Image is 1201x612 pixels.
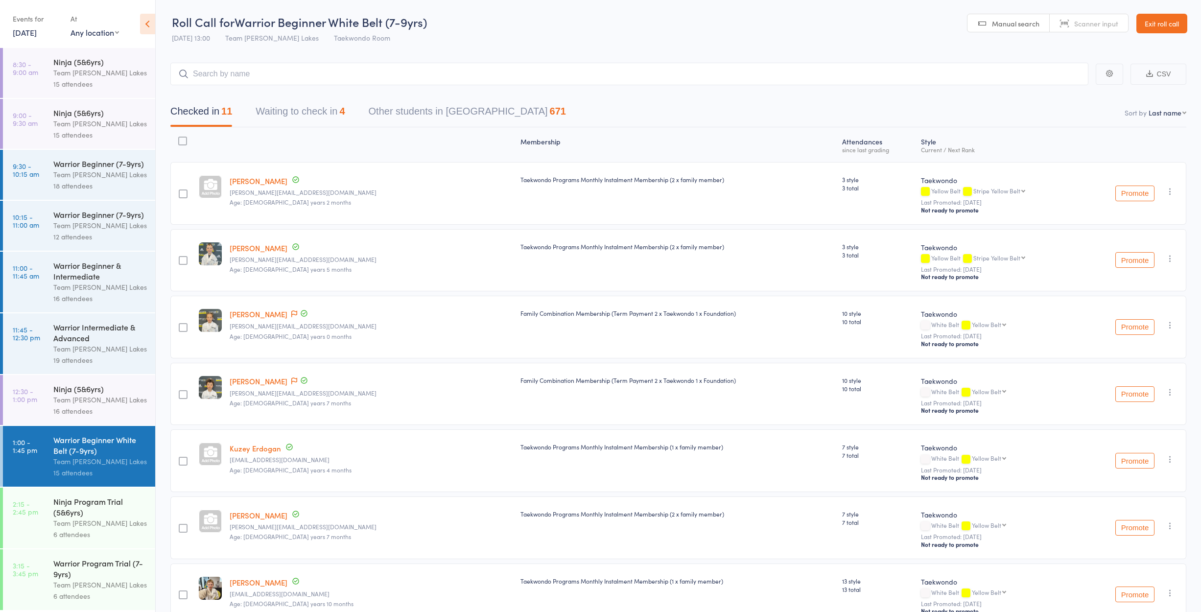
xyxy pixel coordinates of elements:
[842,309,913,317] span: 10 style
[13,438,37,454] time: 1:00 - 1:45 pm
[921,473,1075,481] div: Not ready to promote
[3,426,155,487] a: 1:00 -1:45 pmWarrior Beginner White Belt (7-9yrs)Team [PERSON_NAME] Lakes15 attendees
[921,541,1075,548] div: Not ready to promote
[921,332,1075,339] small: Last Promoted: [DATE]
[53,180,147,191] div: 18 attendees
[230,243,287,253] a: [PERSON_NAME]
[53,118,147,129] div: Team [PERSON_NAME] Lakes
[13,387,37,403] time: 12:30 - 1:00 pm
[230,332,352,340] span: Age: [DEMOGRAPHIC_DATA] years 0 months
[921,577,1075,587] div: Taekwondo
[53,518,147,529] div: Team [PERSON_NAME] Lakes
[972,321,1001,328] div: Yellow Belt
[53,405,147,417] div: 16 attendees
[842,175,913,184] span: 3 style
[235,14,427,30] span: Warrior Beginner White Belt (7-9yrs)
[3,549,155,610] a: 3:15 -3:45 pmWarrior Program Trial (7-9yrs)Team [PERSON_NAME] Lakes6 attendees
[992,19,1039,28] span: Manual search
[842,518,913,526] span: 7 total
[972,589,1001,595] div: Yellow Belt
[921,388,1075,397] div: White Belt
[230,176,287,186] a: [PERSON_NAME]
[230,390,512,397] small: laura.covrk@hotmail.com
[53,220,147,231] div: Team [PERSON_NAME] Lakes
[520,175,834,184] div: Taekwondo Programs Monthly Instalment Membership (2 x family member)
[921,321,1075,330] div: White Belt
[13,60,38,76] time: 8:30 - 9:00 am
[53,129,147,141] div: 15 attendees
[973,188,1020,194] div: Stripe Yellow Belt
[53,590,147,602] div: 6 attendees
[842,317,913,326] span: 10 total
[230,577,287,588] a: [PERSON_NAME]
[13,27,37,38] a: [DATE]
[838,132,917,158] div: Atten­dances
[842,251,913,259] span: 3 total
[230,456,512,463] small: meral.isitir@gmail.com
[53,56,147,67] div: Ninja (5&6yrs)
[53,579,147,590] div: Team [PERSON_NAME] Lakes
[972,455,1001,461] div: Yellow Belt
[230,256,512,263] small: jodie_m_r@hotmail.com
[230,323,512,330] small: laura.covrk@hotmail.com
[53,67,147,78] div: Team [PERSON_NAME] Lakes
[842,451,913,459] span: 7 total
[53,558,147,579] div: Warrior Program Trial (7-9yrs)
[199,577,222,600] img: image1747454716.png
[921,589,1075,597] div: White Belt
[230,265,352,273] span: Age: [DEMOGRAPHIC_DATA] years 5 months
[921,255,1075,263] div: Yellow Belt
[921,406,1075,414] div: Not ready to promote
[230,443,281,453] a: Kuzey Erdogan
[53,282,147,293] div: Team [PERSON_NAME] Lakes
[3,150,155,200] a: 9:30 -10:15 amWarrior Beginner (7-9yrs)Team [PERSON_NAME] Lakes18 attendees
[230,599,353,608] span: Age: [DEMOGRAPHIC_DATA] years 10 months
[520,510,834,518] div: Taekwondo Programs Monthly Instalment Membership (2 x family member)
[53,107,147,118] div: Ninja (5&6yrs)
[53,209,147,220] div: Warrior Beginner (7-9yrs)
[71,11,119,27] div: At
[256,101,345,127] button: Waiting to check in4
[13,162,39,178] time: 9:30 - 10:15 am
[921,199,1075,206] small: Last Promoted: [DATE]
[520,376,834,384] div: Family Combination Membership (Term Payment 2 x Taekwondo 1 x Foundation)
[1115,186,1154,201] button: Promote
[1115,386,1154,402] button: Promote
[53,354,147,366] div: 19 attendees
[550,106,566,117] div: 671
[3,313,155,374] a: 11:45 -12:30 pmWarrior Intermediate & AdvancedTeam [PERSON_NAME] Lakes19 attendees
[53,467,147,478] div: 15 attendees
[170,63,1088,85] input: Search by name
[53,78,147,90] div: 15 attendees
[13,562,38,577] time: 3:15 - 3:45 pm
[921,273,1075,281] div: Not ready to promote
[921,376,1075,386] div: Taekwondo
[1115,587,1154,602] button: Promote
[3,99,155,149] a: 9:00 -9:30 amNinja (5&6yrs)Team [PERSON_NAME] Lakes15 attendees
[1149,108,1181,118] div: Last name
[842,242,913,251] span: 3 style
[369,101,566,127] button: Other students in [GEOGRAPHIC_DATA]671
[3,252,155,312] a: 11:00 -11:45 amWarrior Beginner & IntermediateTeam [PERSON_NAME] Lakes16 attendees
[972,388,1001,395] div: Yellow Belt
[917,132,1079,158] div: Style
[13,500,38,516] time: 2:15 - 2:45 pm
[921,400,1075,406] small: Last Promoted: [DATE]
[1074,19,1118,28] span: Scanner input
[921,175,1075,185] div: Taekwondo
[3,48,155,98] a: 8:30 -9:00 amNinja (5&6yrs)Team [PERSON_NAME] Lakes15 attendees
[921,522,1075,530] div: White Belt
[520,443,834,451] div: Taekwondo Programs Monthly Instalment Membership (1 x family member)
[53,158,147,169] div: Warrior Beginner (7-9yrs)
[1115,453,1154,469] button: Promote
[921,188,1075,196] div: Yellow Belt
[3,375,155,425] a: 12:30 -1:00 pmNinja (5&6yrs)Team [PERSON_NAME] Lakes16 attendees
[71,27,119,38] div: Any location
[921,600,1075,607] small: Last Promoted: [DATE]
[1115,520,1154,536] button: Promote
[842,146,913,153] div: since last grading
[53,394,147,405] div: Team [PERSON_NAME] Lakes
[842,384,913,393] span: 10 total
[1136,14,1187,33] a: Exit roll call
[225,33,319,43] span: Team [PERSON_NAME] Lakes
